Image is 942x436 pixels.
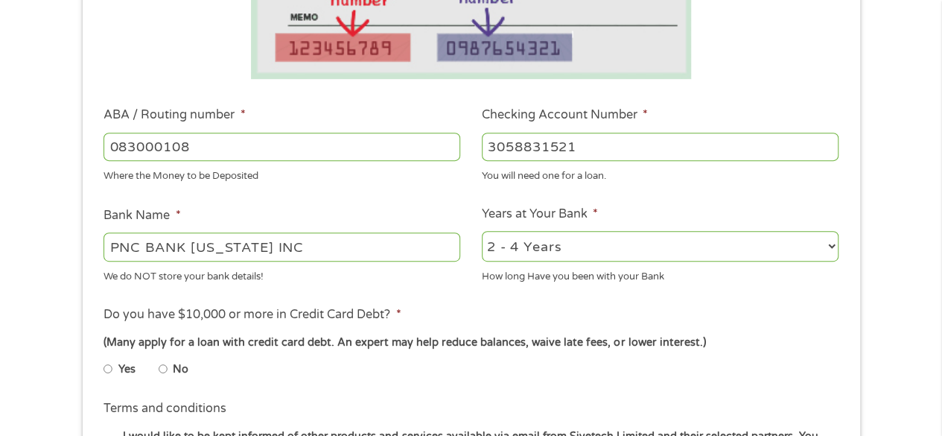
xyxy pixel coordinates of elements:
[104,335,838,351] div: (Many apply for a loan with credit card debt. An expert may help reduce balances, waive late fees...
[482,164,838,184] div: You will need one for a loan.
[173,361,188,378] label: No
[104,264,460,284] div: We do NOT store your bank details!
[104,307,401,323] label: Do you have $10,000 or more in Credit Card Debt?
[104,133,460,161] input: 263177916
[482,206,598,222] label: Years at Your Bank
[104,401,226,417] label: Terms and conditions
[118,361,136,378] label: Yes
[104,208,180,224] label: Bank Name
[104,164,460,184] div: Where the Money to be Deposited
[104,107,245,123] label: ABA / Routing number
[482,264,838,284] div: How long Have you been with your Bank
[482,133,838,161] input: 345634636
[482,107,648,123] label: Checking Account Number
